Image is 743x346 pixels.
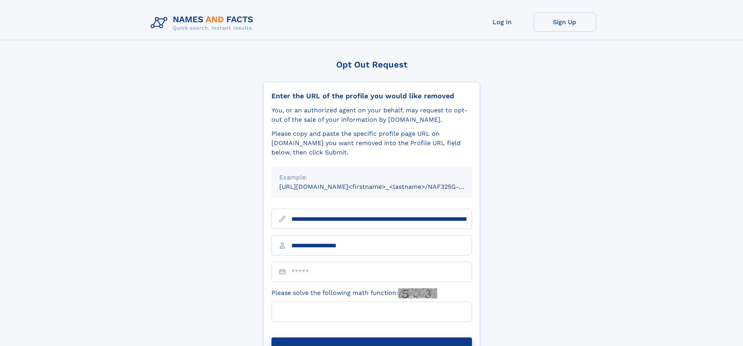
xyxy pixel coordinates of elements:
[271,129,472,157] div: Please copy and paste the specific profile page URL on [DOMAIN_NAME] you want removed into the Pr...
[271,106,472,124] div: You, or an authorized agent on your behalf, may request to opt-out of the sale of your informatio...
[534,12,596,32] a: Sign Up
[471,12,534,32] a: Log In
[279,183,487,190] small: [URL][DOMAIN_NAME]<firstname>_<lastname>/NAF325G-xxxxxxxx
[279,173,464,182] div: Example:
[263,60,480,69] div: Opt Out Request
[271,288,437,298] label: Please solve the following math function:
[271,92,472,100] div: Enter the URL of the profile you would like removed
[147,12,260,34] img: Logo Names and Facts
